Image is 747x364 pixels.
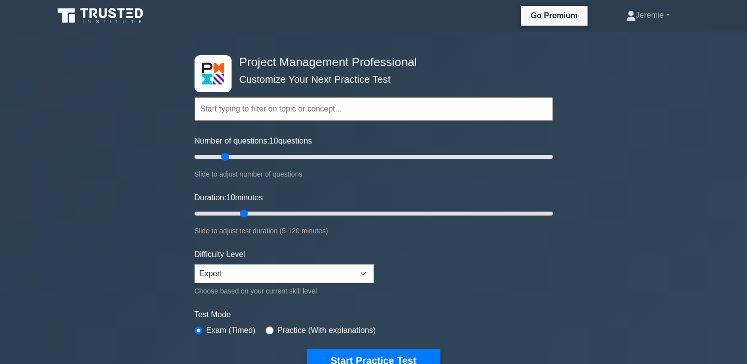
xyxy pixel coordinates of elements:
h4: Project Management Professional [236,55,505,70]
span: 10 [270,137,278,145]
label: Duration: minutes [195,192,263,204]
label: Test Mode [195,309,553,321]
label: Practice (With explanations) [277,325,376,336]
input: Start typing to filter on topic or concept... [195,97,553,121]
div: Choose based on your current skill level [195,285,374,297]
label: Number of questions: questions [195,135,312,147]
div: Slide to adjust number of questions [195,168,553,180]
div: Slide to adjust test duration (5-120 minutes) [195,225,553,237]
a: Jeremie [602,5,694,25]
span: 10 [226,193,235,202]
a: Go Premium [525,9,584,22]
label: Difficulty Level [195,249,245,260]
label: Exam (Timed) [206,325,256,336]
